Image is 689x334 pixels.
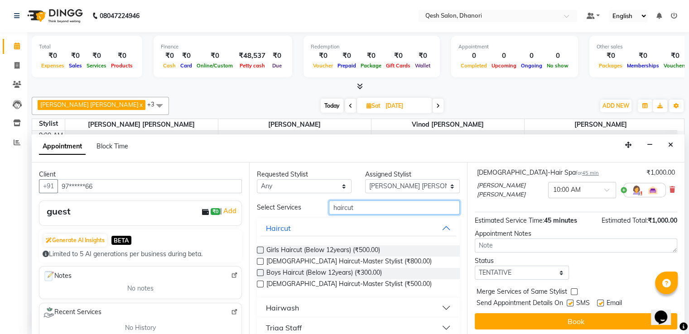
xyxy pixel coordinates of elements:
span: Vouchers [661,62,689,69]
button: Close [664,138,677,152]
span: Gift Cards [384,62,413,69]
span: BETA [111,236,131,244]
div: Total [39,43,135,51]
span: No show [544,62,571,69]
div: Requested Stylist [257,170,352,179]
div: Status [475,256,569,266]
div: ₹0 [178,51,194,61]
button: Book [475,313,677,329]
span: Notes [43,270,72,282]
span: Completed [458,62,489,69]
div: Stylist [32,119,65,129]
div: Redemption [311,43,433,51]
button: +91 [39,179,58,193]
div: ₹0 [161,51,178,61]
div: Triaa Staff [266,322,302,333]
span: Products [109,62,135,69]
div: ₹0 [661,51,689,61]
span: Today [321,99,343,113]
button: ADD NEW [600,100,631,112]
span: SMS [576,298,590,310]
span: Petty cash [237,62,267,69]
div: ₹0 [625,51,661,61]
span: Block Time [96,142,128,150]
span: Card [178,62,194,69]
span: [PERSON_NAME] [PERSON_NAME] [40,101,139,108]
span: Estimated Service Time: [475,216,544,224]
span: Cash [161,62,178,69]
small: for [576,170,599,176]
div: 9:00 AM [37,131,65,140]
span: Merge Services of Same Stylist [477,287,567,298]
img: logo [23,3,85,29]
img: Interior.png [647,185,658,196]
span: Prepaid [335,62,358,69]
div: ₹0 [84,51,109,61]
div: [DEMOGRAPHIC_DATA]-Hair Spa [477,168,599,177]
div: Haircut [266,223,291,234]
div: ₹0 [194,51,235,61]
div: ₹0 [109,51,135,61]
input: Search by Name/Mobile/Email/Code [58,179,242,193]
span: ₹0 [211,208,220,215]
div: ₹0 [311,51,335,61]
div: ₹0 [413,51,433,61]
div: ₹0 [384,51,413,61]
span: [PERSON_NAME] [525,119,678,130]
div: Limited to 5 AI generations per business during beta. [43,249,238,259]
iframe: chat widget [651,298,680,325]
div: guest [47,205,71,218]
span: [PERSON_NAME] [PERSON_NAME] [65,119,218,130]
span: No History [125,323,156,333]
div: ₹0 [39,51,67,61]
span: +3 [147,100,161,108]
b: 08047224946 [100,3,140,29]
span: Appointment [39,138,86,155]
span: Due [270,62,284,69]
div: ₹1,000.00 [646,168,675,177]
span: Recent Services [43,307,101,318]
span: Girls Haircut (Below 12years) (₹500.00) [266,245,380,257]
span: No notes [127,284,154,293]
a: Add [222,205,238,216]
span: ₹1,000.00 [648,216,677,224]
span: Sat [364,102,383,109]
div: 0 [544,51,571,61]
div: Assigned Stylist [365,170,460,179]
button: Haircut [260,220,456,236]
div: Appointment Notes [475,229,677,239]
div: Hairwash [266,302,299,313]
span: Expenses [39,62,67,69]
span: Email [607,298,622,310]
div: ₹48,537 [235,51,269,61]
button: Hairwash [260,300,456,316]
span: Services [84,62,109,69]
input: 2025-09-06 [383,99,428,113]
div: ₹0 [597,51,625,61]
span: Voucher [311,62,335,69]
input: Search by service name [329,200,459,215]
div: 0 [458,51,489,61]
span: Ongoing [519,62,544,69]
button: Generate AI Insights [43,234,107,247]
div: ₹0 [335,51,358,61]
span: Wallet [413,62,433,69]
img: Hairdresser.png [631,185,642,196]
span: Online/Custom [194,62,235,69]
span: [PERSON_NAME] [218,119,371,130]
a: x [139,101,143,108]
span: Packages [597,62,625,69]
span: Memberships [625,62,661,69]
span: Boys Haircut (Below 12years) (₹300.00) [266,268,382,279]
span: [DEMOGRAPHIC_DATA] Haircut-Master Stylist (₹800.00) [266,257,432,268]
span: ADD NEW [602,102,629,109]
div: Select Services [250,203,322,212]
span: Vinod [PERSON_NAME] [371,119,524,130]
div: 0 [519,51,544,61]
span: Send Appointment Details On [477,298,563,310]
span: 45 min [582,170,599,176]
span: [PERSON_NAME] [PERSON_NAME] [477,181,544,199]
span: 45 minutes [544,216,577,224]
div: ₹0 [269,51,285,61]
span: Estimated Total: [602,216,648,224]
